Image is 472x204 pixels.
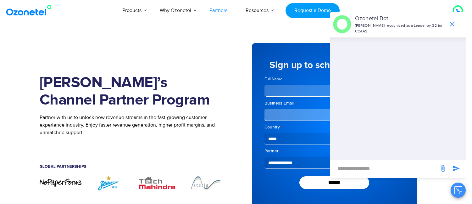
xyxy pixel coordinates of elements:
[286,3,339,18] a: Request a Demo
[136,175,178,190] img: TechMahindra
[40,175,227,190] div: Image Carousel
[88,175,130,190] div: 2 / 7
[88,175,130,190] img: ZENIT
[40,165,227,169] h5: Global Partnerships
[40,74,227,109] h1: [PERSON_NAME]’s Channel Partner Program
[264,76,332,82] label: Full Name
[451,183,466,198] button: Close chat
[450,162,463,175] span: send message
[264,124,404,130] label: Country
[40,178,82,188] div: 1 / 7
[355,23,445,34] p: [PERSON_NAME] recognized as a Leader by G2 for CCAAS
[264,148,404,154] label: Partner
[40,114,227,136] p: Partner with us to unlock new revenue streams in the fast-growing customer experience industry. E...
[333,15,351,33] img: header
[264,60,404,70] h5: Sign up to schedule a callback
[437,162,449,175] span: send message
[40,178,82,188] img: nopaperforms
[185,175,227,190] div: 4 / 7
[264,100,332,106] label: Business Email
[185,175,227,190] img: Stetig
[333,163,436,175] div: new-msg-input
[136,175,178,190] div: 3 / 7
[446,18,458,31] span: end chat or minimize
[355,14,445,23] p: Ozonetel Bot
